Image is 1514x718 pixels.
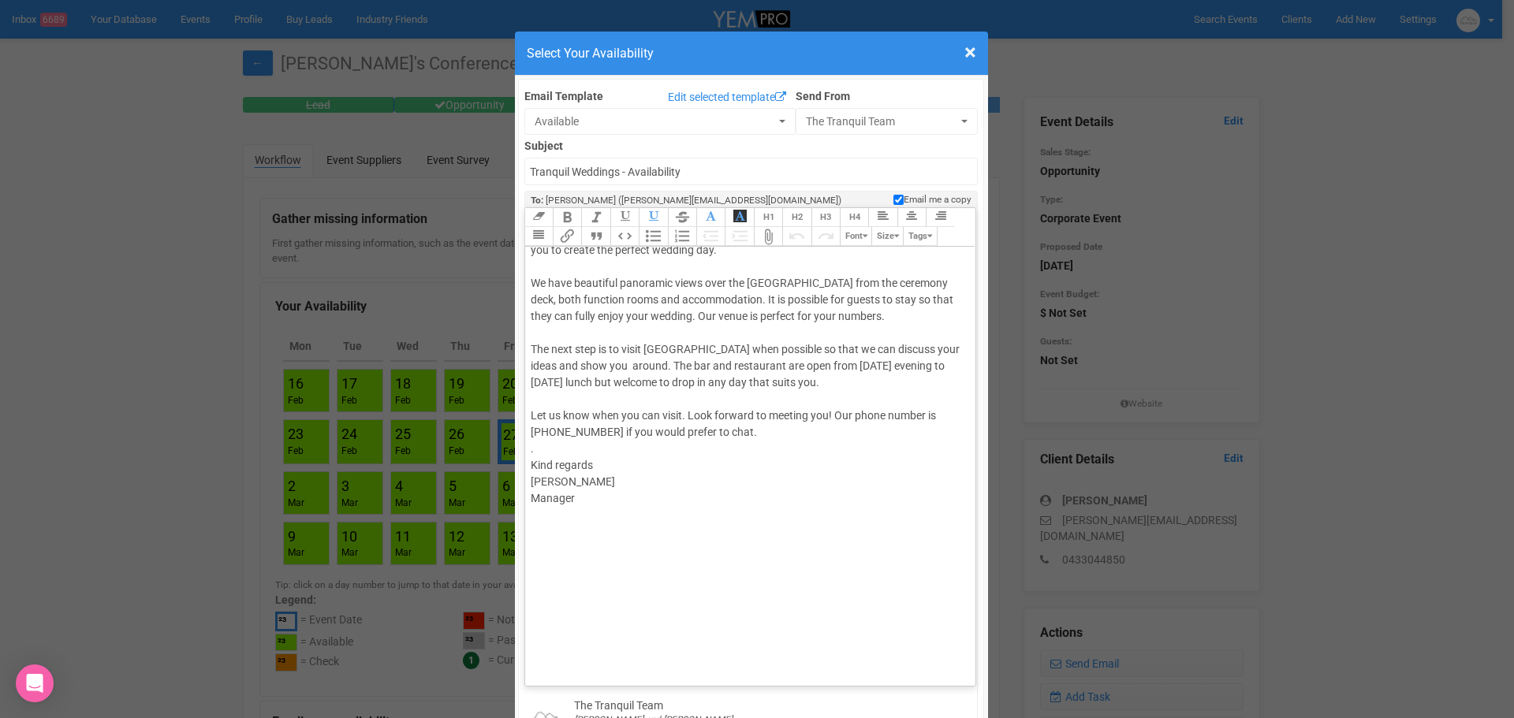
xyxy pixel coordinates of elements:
span: H1 [763,212,774,222]
a: Edit selected template [664,88,790,108]
button: Strikethrough [668,208,696,227]
button: Heading 2 [782,208,811,227]
button: Align Justified [524,227,553,246]
span: H4 [849,212,860,222]
button: Tags [903,227,937,246]
button: Size [871,227,903,246]
button: Underline Colour [639,208,667,227]
span: Email me a copy [904,193,971,206]
button: Code [610,227,639,246]
button: Heading 4 [840,208,868,227]
span: H2 [792,212,803,222]
button: Redo [811,227,840,246]
label: Subject [524,135,979,154]
div: The Tranquil Team [574,698,663,713]
button: Bullets [639,227,667,246]
div: Hi [PERSON_NAME] We currently have availability for [DATE] however spaces are limited. I have sen... [531,159,965,672]
div: Open Intercom Messenger [16,664,54,702]
button: Heading 3 [811,208,840,227]
h4: Select Your Availability [527,43,976,63]
span: Available [535,113,775,129]
button: Align Right [926,208,954,227]
button: Bold [553,208,581,227]
button: Underline [610,208,639,227]
button: Font [840,227,871,246]
button: Link [553,227,581,246]
button: Heading 1 [754,208,782,227]
span: × [964,39,976,65]
label: Email Template [524,88,603,104]
button: Increase Level [725,227,753,246]
button: Align Left [868,208,897,227]
button: Undo [782,227,811,246]
span: The Tranquil Team [806,113,958,129]
button: Clear Formatting at cursor [524,208,553,227]
button: Font Background [725,208,753,227]
label: Send From [796,85,979,104]
button: Numbers [668,227,696,246]
button: Quote [581,227,610,246]
span: [PERSON_NAME] ([PERSON_NAME][EMAIL_ADDRESS][DOMAIN_NAME]) [546,195,841,206]
button: Font Colour [696,208,725,227]
button: Decrease Level [696,227,725,246]
span: H3 [820,212,831,222]
strong: To: [531,195,543,206]
button: Attach Files [754,227,782,246]
button: Italic [581,208,610,227]
button: Align Center [897,208,926,227]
